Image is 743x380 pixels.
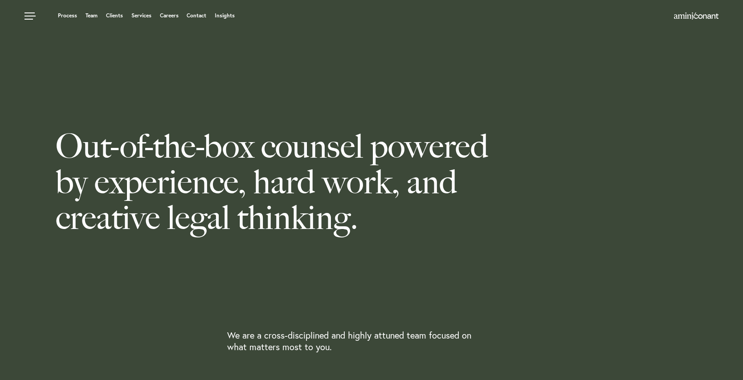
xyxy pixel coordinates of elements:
[215,13,235,18] a: Insights
[58,13,77,18] a: Process
[160,13,179,18] a: Careers
[131,13,151,18] a: Services
[86,13,98,18] a: Team
[674,12,719,20] img: Amini & Conant
[106,13,123,18] a: Clients
[227,330,477,353] p: We are a cross-disciplined and highly attuned team focused on what matters most to you.
[674,13,719,20] a: Home
[187,13,206,18] a: Contact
